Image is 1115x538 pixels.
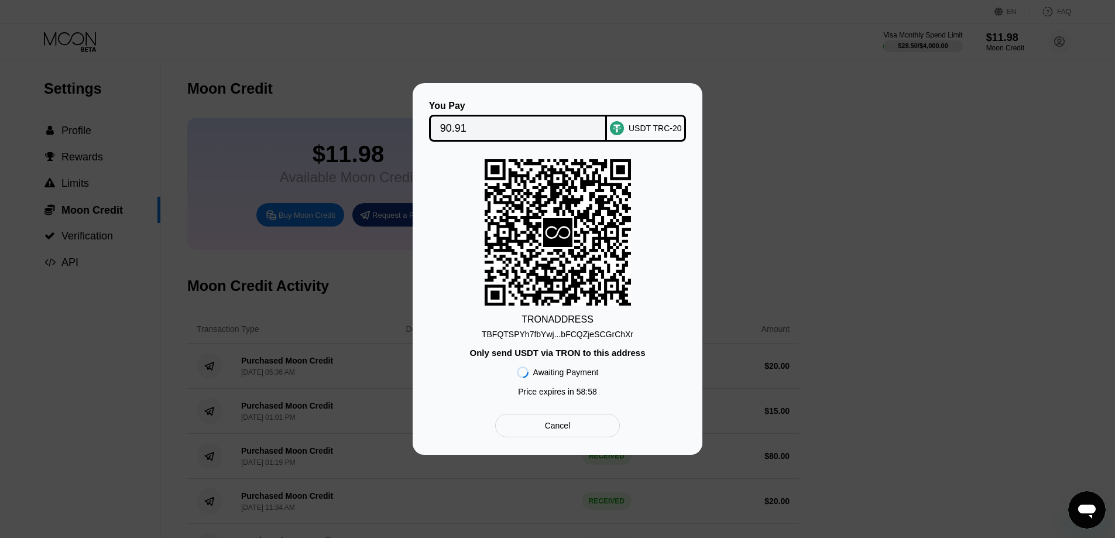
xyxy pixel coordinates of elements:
div: Only send USDT via TRON to this address [469,348,645,358]
div: Awaiting Payment [533,368,599,377]
div: You PayUSDT TRC-20 [430,101,685,142]
div: Cancel [545,420,571,431]
span: 58 : 58 [577,387,597,396]
div: Cancel [495,414,620,437]
div: Price expires in [518,387,597,396]
iframe: Button to launch messaging window [1068,491,1106,529]
div: TBFQTSPYh7fbYwj...bFCQZjeSCGrChXr [482,325,633,339]
div: You Pay [429,101,608,111]
div: USDT TRC-20 [629,124,682,133]
div: TBFQTSPYh7fbYwj...bFCQZjeSCGrChXr [482,330,633,339]
div: TRON ADDRESS [522,314,593,325]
